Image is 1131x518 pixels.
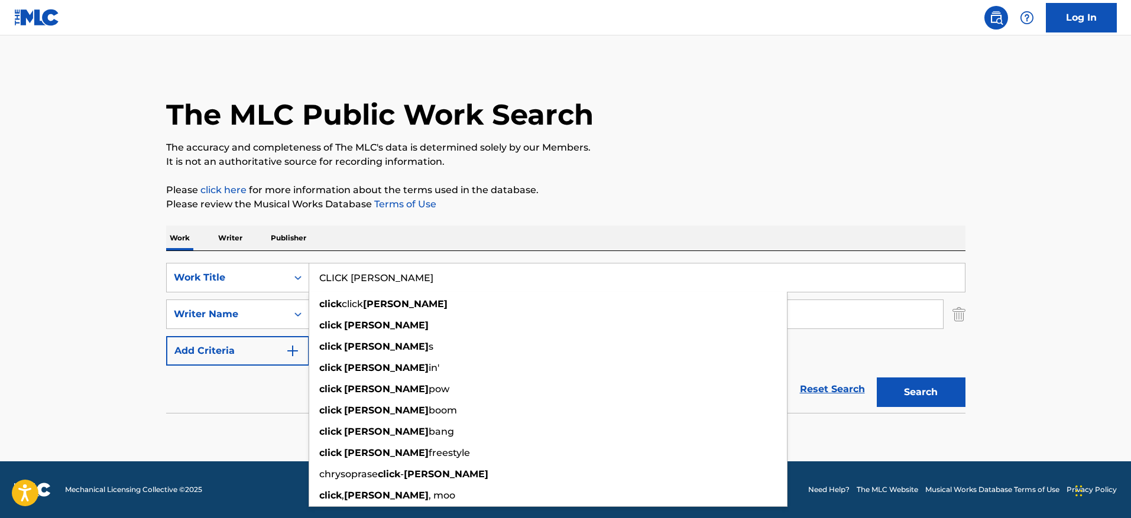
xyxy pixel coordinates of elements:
[319,383,342,395] strong: click
[344,341,429,352] strong: [PERSON_NAME]
[166,183,965,197] p: Please for more information about the terms used in the database.
[1020,11,1034,25] img: help
[342,298,363,310] span: click
[429,362,439,373] span: in'
[344,320,429,331] strong: [PERSON_NAME]
[14,9,60,26] img: MLC Logo
[429,405,457,416] span: boom
[319,490,342,501] strong: click
[319,468,378,480] span: chrysoprase
[344,362,429,373] strong: [PERSON_NAME]
[378,468,400,480] strong: click
[372,198,436,210] a: Terms of Use
[794,376,871,402] a: Reset Search
[989,11,1003,25] img: search
[1072,461,1131,518] iframe: Chat Widget
[319,320,342,331] strong: click
[65,484,202,495] span: Mechanical Licensing Collective © 2025
[174,271,280,285] div: Work Title
[344,490,429,501] strong: [PERSON_NAME]
[1015,6,1039,30] div: Help
[344,447,429,458] strong: [PERSON_NAME]
[166,155,965,169] p: It is not an authoritative source for recording information.
[429,490,455,501] span: , moo
[166,97,594,132] h1: The MLC Public Work Search
[319,405,342,416] strong: click
[1075,473,1083,509] div: Drag
[925,484,1059,495] a: Musical Works Database Terms of Use
[166,197,965,211] p: Please review the Musical Works Database
[808,484,850,495] a: Need Help?
[429,383,449,395] span: pow
[319,341,342,352] strong: click
[319,426,342,437] strong: click
[215,226,246,250] p: Writer
[984,6,1008,30] a: Public Search
[952,299,965,329] img: Delete Criterion
[1067,484,1117,495] a: Privacy Policy
[166,141,965,155] p: The accuracy and completeness of The MLC's data is determined solely by our Members.
[267,226,310,250] p: Publisher
[286,344,300,358] img: 9d2ae6d4665cec9f34b9.svg
[166,336,309,366] button: Add Criteria
[857,484,918,495] a: The MLC Website
[319,298,342,310] strong: click
[319,447,342,458] strong: click
[200,184,247,196] a: click here
[166,263,965,413] form: Search Form
[344,383,429,395] strong: [PERSON_NAME]
[404,468,488,480] strong: [PERSON_NAME]
[429,426,454,437] span: bang
[344,405,429,416] strong: [PERSON_NAME]
[400,468,404,480] span: -
[14,483,51,497] img: logo
[1046,3,1117,32] a: Log In
[877,377,965,407] button: Search
[429,447,470,458] span: freestyle
[342,490,344,501] span: ,
[319,362,342,373] strong: click
[429,341,433,352] span: s
[166,226,193,250] p: Work
[363,298,448,310] strong: [PERSON_NAME]
[344,426,429,437] strong: [PERSON_NAME]
[174,307,280,321] div: Writer Name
